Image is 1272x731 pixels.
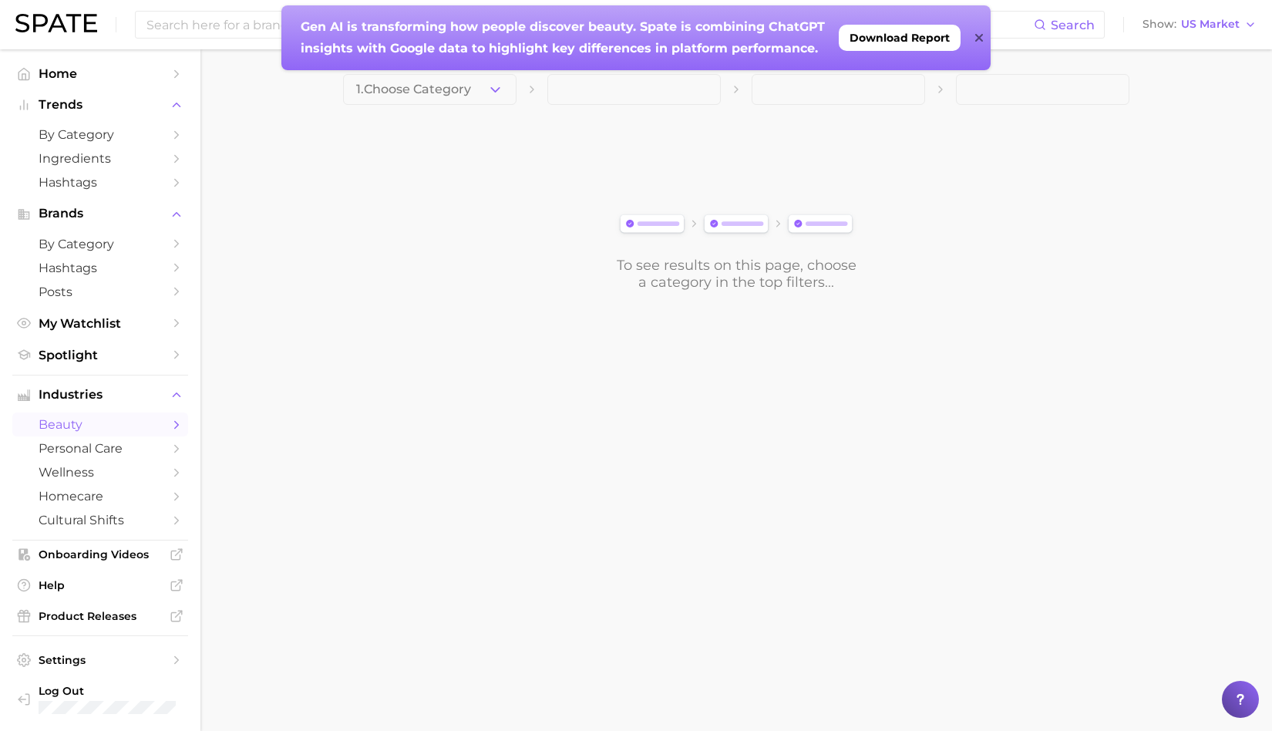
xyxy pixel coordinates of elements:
a: cultural shifts [12,508,188,532]
a: Log out. Currently logged in with e-mail beidsmo@grventures.com. [12,679,188,719]
a: Help [12,574,188,597]
span: Search [1051,18,1095,32]
span: Industries [39,388,162,402]
input: Search here for a brand, industry, or ingredient [145,12,1034,38]
span: Brands [39,207,162,221]
span: Home [39,66,162,81]
span: beauty [39,417,162,432]
span: US Market [1181,20,1240,29]
span: by Category [39,237,162,251]
span: Log Out [39,684,183,698]
span: personal care [39,441,162,456]
span: Help [39,578,162,592]
span: My Watchlist [39,316,162,331]
span: cultural shifts [39,513,162,527]
button: 1.Choose Category [343,74,517,105]
a: personal care [12,436,188,460]
a: Settings [12,648,188,672]
button: ShowUS Market [1139,15,1260,35]
a: Spotlight [12,343,188,367]
span: Show [1142,20,1176,29]
span: Posts [39,285,162,299]
img: svg%3e [615,211,857,238]
span: 1. Choose Category [356,83,471,96]
a: Hashtags [12,170,188,194]
a: Product Releases [12,605,188,628]
a: Hashtags [12,256,188,280]
span: homecare [39,489,162,504]
a: by Category [12,232,188,256]
span: Ingredients [39,151,162,166]
a: beauty [12,413,188,436]
a: by Category [12,123,188,147]
button: Brands [12,202,188,225]
span: Hashtags [39,175,162,190]
span: Product Releases [39,609,162,623]
span: Settings [39,653,162,667]
a: Onboarding Videos [12,543,188,566]
a: Ingredients [12,147,188,170]
a: Home [12,62,188,86]
a: My Watchlist [12,312,188,335]
a: wellness [12,460,188,484]
span: wellness [39,465,162,480]
div: To see results on this page, choose a category in the top filters... [615,257,857,291]
a: homecare [12,484,188,508]
button: Trends [12,93,188,116]
img: SPATE [15,14,97,32]
span: Hashtags [39,261,162,275]
span: Trends [39,98,162,112]
span: by Category [39,127,162,142]
span: Spotlight [39,348,162,362]
a: Posts [12,280,188,304]
button: Industries [12,383,188,406]
span: Onboarding Videos [39,547,162,561]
